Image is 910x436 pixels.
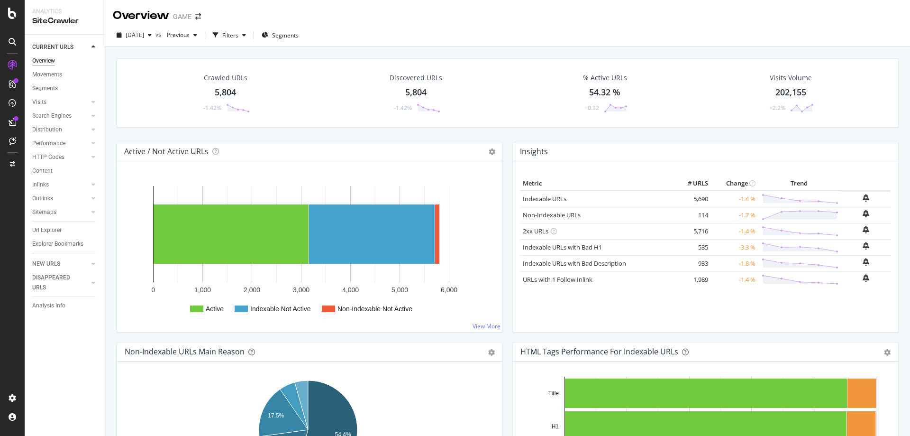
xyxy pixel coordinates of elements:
[163,28,201,43] button: Previous
[584,104,599,112] div: +0.32
[124,145,209,158] h4: Active / Not Active URLs
[884,349,891,356] div: gear
[405,86,427,99] div: 5,804
[863,226,869,233] div: bell-plus
[441,286,457,294] text: 6,000
[710,176,758,191] th: Change
[32,70,62,80] div: Movements
[32,194,89,204] a: Outlinks
[552,423,559,430] text: H1
[32,207,89,217] a: Sitemaps
[710,207,758,223] td: -1.7 %
[32,152,89,162] a: HTTP Codes
[163,31,190,39] span: Previous
[673,271,710,288] td: 1,989
[32,166,53,176] div: Content
[32,83,98,93] a: Segments
[32,225,98,235] a: Url Explorer
[209,28,250,43] button: Filters
[32,16,97,27] div: SiteCrawler
[863,194,869,202] div: bell-plus
[583,73,627,83] div: % Active URLs
[32,42,89,52] a: CURRENT URLS
[770,73,812,83] div: Visits Volume
[32,152,64,162] div: HTTP Codes
[113,8,169,24] div: Overview
[548,390,559,397] text: Title
[32,125,89,135] a: Distribution
[173,12,191,21] div: GAME
[32,239,83,249] div: Explorer Bookmarks
[32,225,62,235] div: Url Explorer
[337,305,412,313] text: Non-Indexable Not Active
[32,166,98,176] a: Content
[488,349,495,356] div: gear
[863,242,869,250] div: bell-plus
[32,56,98,66] a: Overview
[32,56,55,66] div: Overview
[523,275,592,284] a: URLs with 1 Follow Inlink
[32,111,72,121] div: Search Engines
[710,191,758,207] td: -1.4 %
[758,176,841,191] th: Trend
[589,86,620,99] div: 54.32 %
[258,28,302,43] button: Segments
[520,145,548,158] h4: Insights
[710,271,758,288] td: -1.4 %
[32,259,60,269] div: NEW URLS
[32,180,89,190] a: Inlinks
[155,30,163,38] span: vs
[473,322,500,330] a: View More
[32,97,46,107] div: Visits
[520,347,678,356] div: HTML Tags Performance for Indexable URLs
[32,139,65,148] div: Performance
[113,28,155,43] button: [DATE]
[203,104,221,112] div: -1.42%
[863,210,869,217] div: bell-plus
[32,301,65,311] div: Analysis Info
[152,286,155,294] text: 0
[244,286,260,294] text: 2,000
[342,286,359,294] text: 4,000
[32,273,80,293] div: DISAPPEARED URLS
[710,255,758,271] td: -1.8 %
[523,227,548,235] a: 2xx URLs
[125,176,495,325] svg: A chart.
[32,180,49,190] div: Inlinks
[215,86,236,99] div: 5,804
[32,83,58,93] div: Segments
[32,8,97,16] div: Analytics
[390,73,442,83] div: Discovered URLs
[878,404,901,427] iframe: Intercom live chat
[32,194,53,204] div: Outlinks
[520,176,673,191] th: Metric
[673,255,710,271] td: 933
[32,273,89,293] a: DISAPPEARED URLS
[126,31,144,39] span: 2025 Sep. 22nd
[673,223,710,239] td: 5,716
[32,139,89,148] a: Performance
[673,207,710,223] td: 114
[523,243,602,251] a: Indexable URLs with Bad H1
[268,412,284,419] text: 17.5%
[293,286,309,294] text: 3,000
[394,104,412,112] div: -1.42%
[523,195,566,203] a: Indexable URLs
[32,111,89,121] a: Search Engines
[32,70,98,80] a: Movements
[523,211,581,219] a: Non-Indexable URLs
[673,191,710,207] td: 5,690
[32,239,98,249] a: Explorer Bookmarks
[673,176,710,191] th: # URLS
[769,104,785,112] div: +2.2%
[523,259,626,268] a: Indexable URLs with Bad Description
[206,305,224,313] text: Active
[863,274,869,282] div: bell-plus
[32,301,98,311] a: Analysis Info
[32,125,62,135] div: Distribution
[32,97,89,107] a: Visits
[272,31,299,39] span: Segments
[125,347,245,356] div: Non-Indexable URLs Main Reason
[391,286,408,294] text: 5,000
